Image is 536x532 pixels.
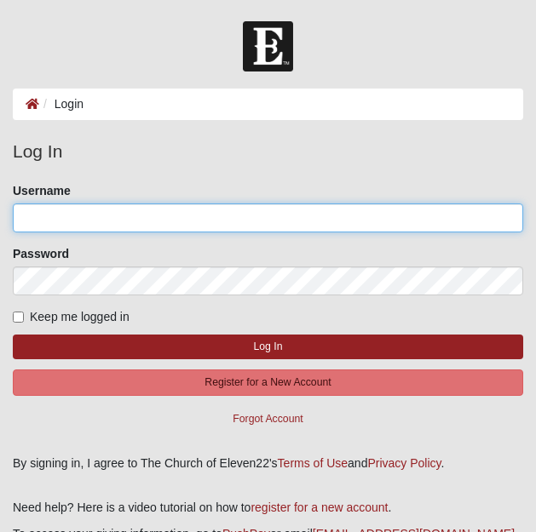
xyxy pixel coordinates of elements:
label: Password [13,245,69,262]
button: Register for a New Account [13,369,523,396]
img: Church of Eleven22 Logo [243,21,293,72]
legend: Log In [13,138,523,165]
a: register for a new account [251,501,388,514]
a: Privacy Policy [367,456,441,470]
span: Keep me logged in [30,310,130,323]
input: Keep me logged in [13,312,24,323]
p: Need help? Here is a video tutorial on how to . [13,499,523,517]
li: Login [39,95,84,113]
button: Log In [13,335,523,359]
div: By signing in, I agree to The Church of Eleven22's and . [13,455,523,472]
label: Username [13,182,71,199]
a: Terms of Use [278,456,348,470]
button: Forgot Account [13,406,523,432]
